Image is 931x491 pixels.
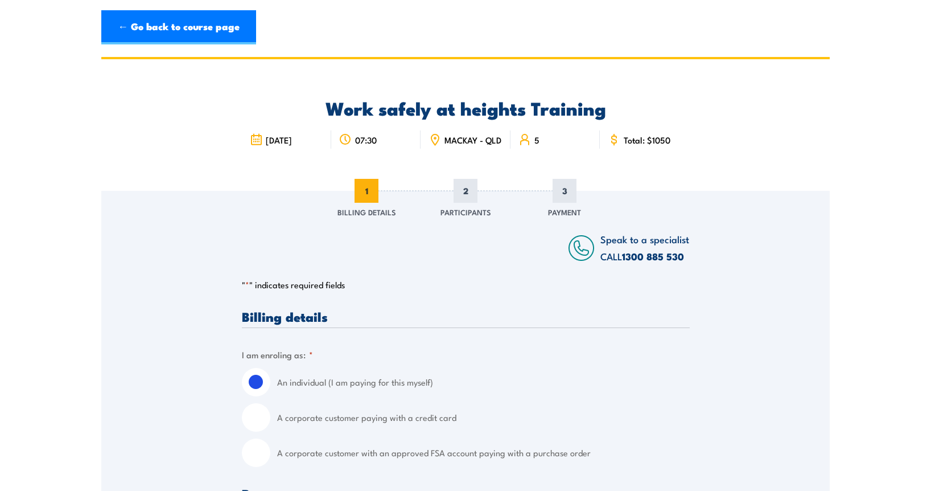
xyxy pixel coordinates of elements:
[277,403,690,432] label: A corporate customer paying with a credit card
[548,206,581,218] span: Payment
[624,135,670,145] span: Total: $1050
[242,279,690,290] p: " " indicates required fields
[622,249,684,264] a: 1300 885 530
[454,179,477,203] span: 2
[277,439,690,467] label: A corporate customer with an approved FSA account paying with a purchase order
[444,135,501,145] span: MACKAY - QLD
[266,135,292,145] span: [DATE]
[355,179,378,203] span: 1
[440,206,491,218] span: Participants
[101,10,256,44] a: ← Go back to course page
[277,368,690,396] label: An individual (I am paying for this myself)
[242,100,690,116] h2: Work safely at heights Training
[534,135,539,145] span: 5
[355,135,377,145] span: 07:30
[553,179,576,203] span: 3
[337,206,396,218] span: Billing Details
[600,232,689,263] span: Speak to a specialist CALL
[242,348,313,361] legend: I am enroling as:
[242,310,690,323] h3: Billing details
